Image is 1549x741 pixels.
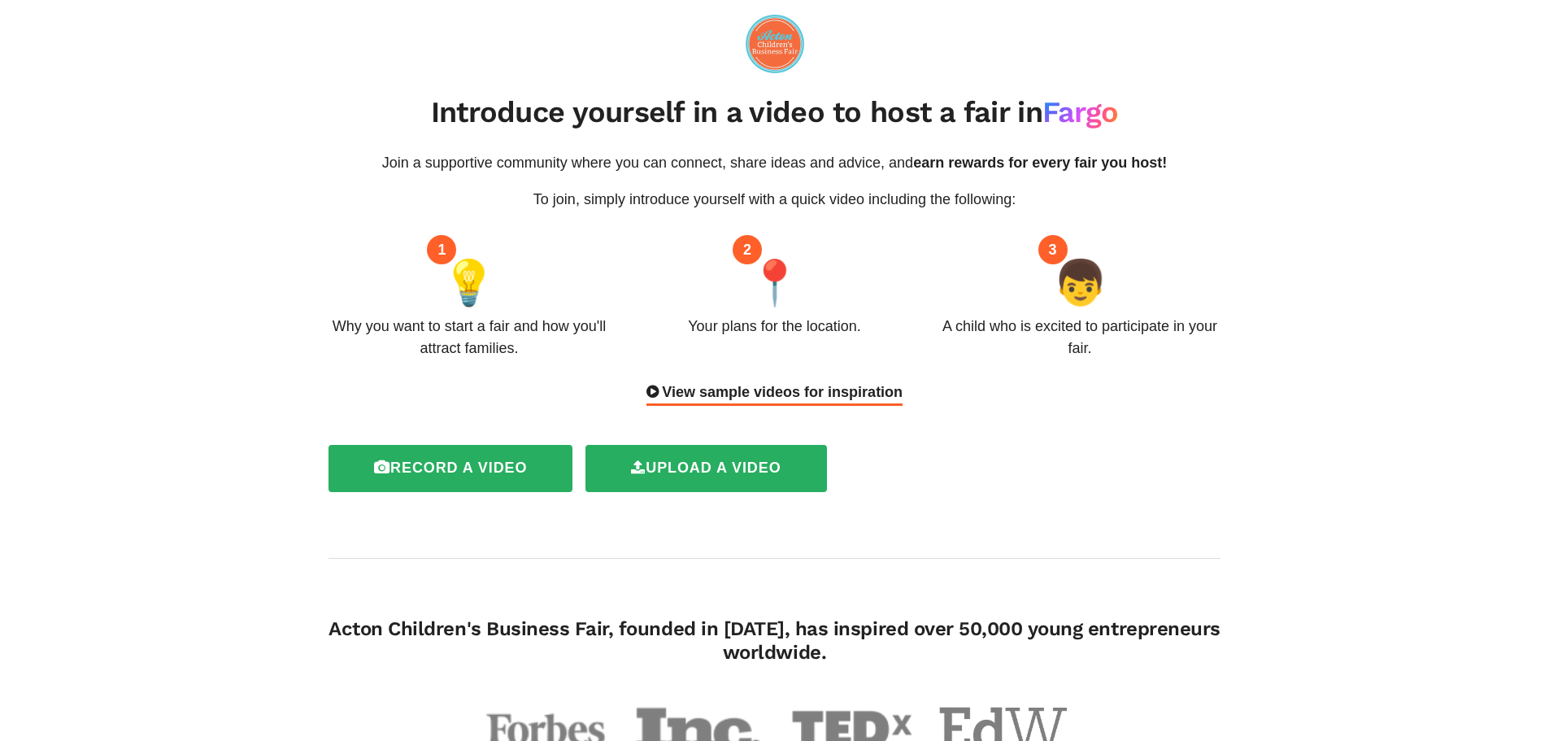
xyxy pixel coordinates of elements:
[1042,95,1118,129] span: Fargo
[1038,235,1068,264] div: 3
[329,445,572,492] label: Record a video
[733,235,762,264] div: 2
[329,95,1220,130] h2: Introduce yourself in a video to host a fair in
[1053,250,1107,316] span: 👦
[329,617,1220,664] h4: Acton Children's Business Fair, founded in [DATE], has inspired over 50,000 young entrepreneurs w...
[329,189,1220,211] p: To join, simply introduce yourself with a quick video including the following:
[913,155,1167,171] span: earn rewards for every fair you host!
[442,250,496,316] span: 💡
[939,316,1220,360] div: A child who is excited to participate in your fair.
[688,316,860,338] div: Your plans for the location.
[747,250,802,316] span: 📍
[329,316,610,360] div: Why you want to start a fair and how you'll attract families.
[427,235,456,264] div: 1
[329,152,1220,174] p: Join a supportive community where you can connect, share ideas and advice, and
[585,445,826,492] label: Upload a video
[646,381,903,406] div: View sample videos for inspiration
[746,15,804,73] img: logo-09e7f61fd0461591446672a45e28a4aa4e3f772ea81a4ddf9c7371a8bcc222a1.png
